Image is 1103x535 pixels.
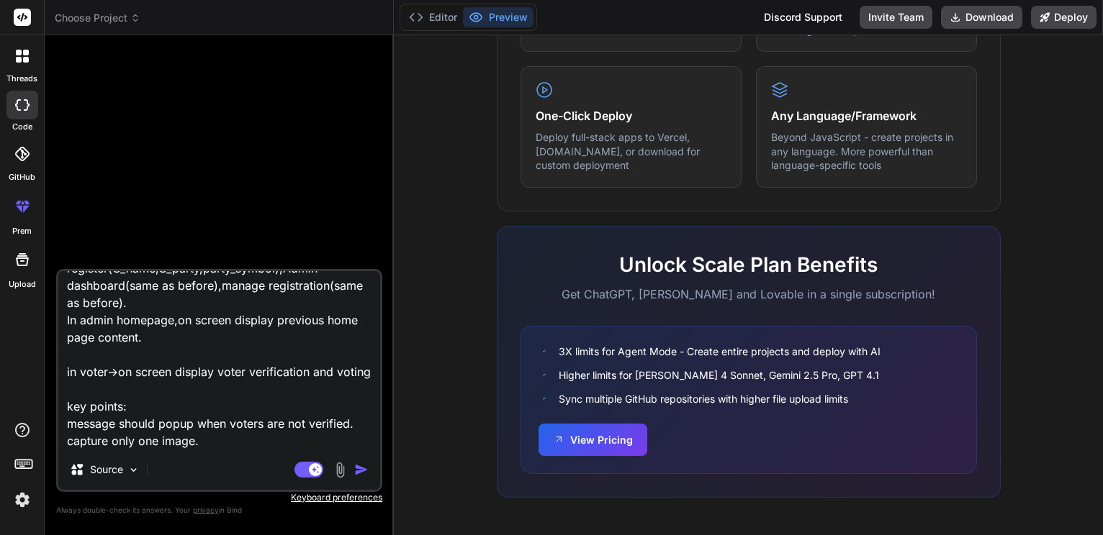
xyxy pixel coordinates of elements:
[9,171,35,183] label: GitHub
[559,344,881,359] span: 3X limits for Agent Mode - Create entire projects and deploy with AI
[521,285,977,303] p: Get ChatGPT, [PERSON_NAME] and Lovable in a single subscription!
[6,73,37,85] label: threads
[332,462,348,478] img: attachment
[521,250,977,280] h2: Unlock Scale Plan Benefits
[463,7,534,27] button: Preview
[941,6,1022,29] button: Download
[536,130,726,173] p: Deploy full-stack apps to Vercel, [DOMAIN_NAME], or download for custom deployment
[10,488,35,512] img: settings
[755,6,851,29] div: Discord Support
[12,225,32,237] label: prem
[771,107,962,124] h4: Any Language/Framework
[860,6,932,29] button: Invite Team
[536,107,726,124] h4: One-Click Deploy
[539,424,647,456] button: View Pricing
[56,492,382,503] p: Keyboard preferences
[127,464,140,476] img: Pick Models
[90,462,123,477] p: Source
[771,130,962,173] p: Beyond JavaScript - create projects in any language. More powerful than language-specific tools
[12,121,32,133] label: code
[193,506,219,514] span: privacy
[1031,6,1097,29] button: Deploy
[9,278,36,291] label: Upload
[58,271,380,449] textarea: create an iris voting system which scan people eyes and vote create 2 pages 1.admin page and 2. v...
[55,11,140,25] span: Choose Project
[559,391,848,406] span: Sync multiple GitHub repositories with higher file upload limits
[354,462,369,477] img: icon
[559,367,879,383] span: Higher limits for [PERSON_NAME] 4 Sonnet, Gemini 2.5 Pro, GPT 4.1
[56,503,382,517] p: Always double-check its answers. Your in Bind
[403,7,463,27] button: Editor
